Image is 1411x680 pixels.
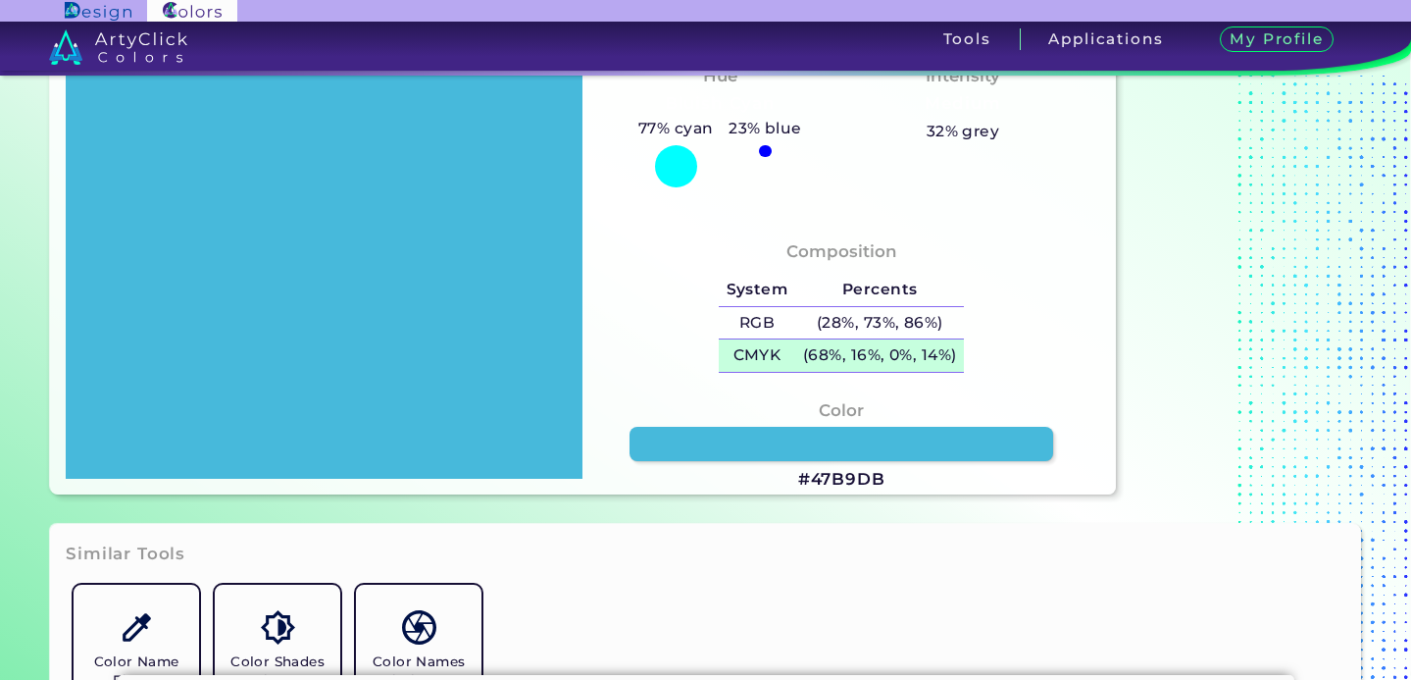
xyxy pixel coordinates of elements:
h5: RGB [719,307,795,340]
h5: (68%, 16%, 0%, 14%) [795,340,964,372]
h5: 32% grey [927,119,1000,144]
h4: Color [819,396,864,425]
h5: CMYK [719,340,795,372]
h4: Composition [786,237,897,266]
h5: 23% blue [721,116,809,141]
h5: Percents [795,274,964,306]
h3: Tools [943,31,991,46]
h5: System [719,274,795,306]
h3: My Profile [1220,26,1334,53]
img: icon_color_shades.svg [261,610,295,645]
h3: Applications [1048,31,1163,46]
img: logo_artyclick_colors_white.svg [49,29,187,65]
img: icon_color_names_dictionary.svg [402,610,436,645]
h3: Medium [917,92,1009,116]
h5: (28%, 73%, 86%) [795,307,964,340]
img: icon_color_name_finder.svg [120,610,154,645]
h3: #47B9DB [798,468,885,492]
img: ArtyClick Design logo [65,2,130,21]
h5: 77% cyan [630,116,721,141]
h3: Bluish Cyan [656,92,783,116]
